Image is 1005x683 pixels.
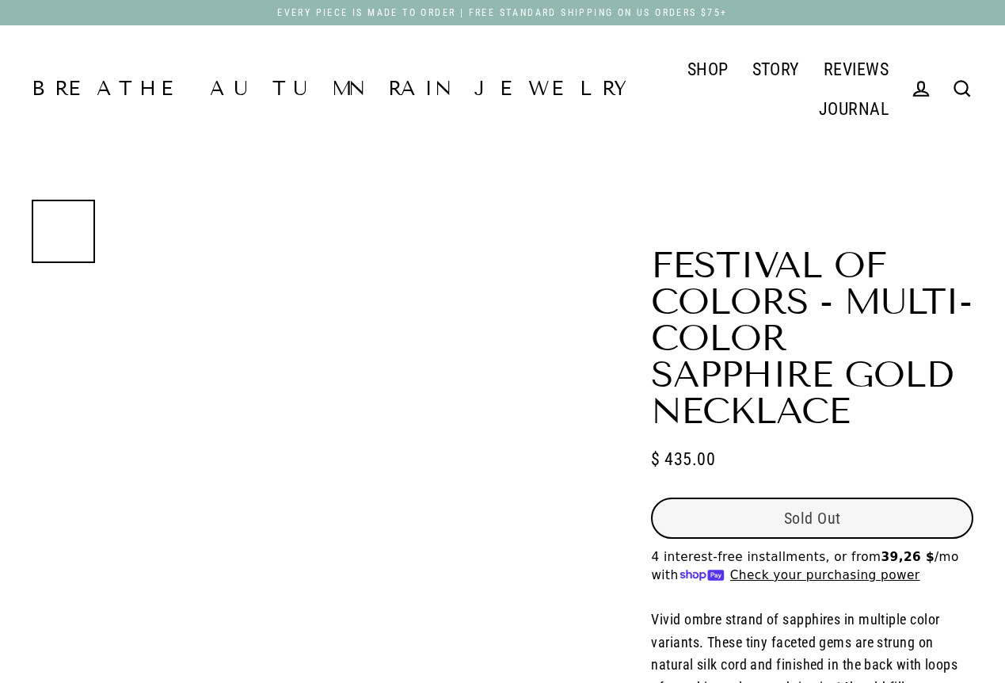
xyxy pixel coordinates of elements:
[807,89,900,128] a: JOURNAL
[812,49,900,89] a: REVIEWS
[635,49,900,128] div: Primary
[784,509,841,528] span: Sold Out
[740,49,812,89] a: STORY
[676,49,740,89] a: SHOP
[651,445,715,473] span: $ 435.00
[32,79,635,99] a: Breathe Autumn Rain Jewelry
[651,247,973,429] h1: Festival of Colors - Multi-Color Sapphire Gold Necklace
[651,498,973,539] button: Sold Out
